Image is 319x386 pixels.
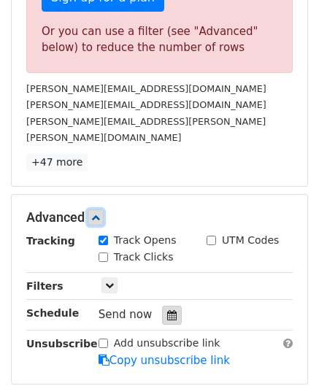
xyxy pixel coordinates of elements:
[26,153,88,171] a: +47 more
[26,307,79,319] strong: Schedule
[114,250,174,265] label: Track Clicks
[222,233,279,248] label: UTM Codes
[26,83,266,94] small: [PERSON_NAME][EMAIL_ADDRESS][DOMAIN_NAME]
[26,116,266,144] small: [PERSON_NAME][EMAIL_ADDRESS][PERSON_NAME][PERSON_NAME][DOMAIN_NAME]
[26,280,64,292] strong: Filters
[26,99,266,110] small: [PERSON_NAME][EMAIL_ADDRESS][DOMAIN_NAME]
[26,209,293,225] h5: Advanced
[99,354,230,367] a: Copy unsubscribe link
[114,336,220,351] label: Add unsubscribe link
[246,316,319,386] iframe: Chat Widget
[42,23,277,56] div: Or you can use a filter (see "Advanced" below) to reduce the number of rows
[99,308,153,321] span: Send now
[26,235,75,247] strong: Tracking
[114,233,177,248] label: Track Opens
[26,338,98,350] strong: Unsubscribe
